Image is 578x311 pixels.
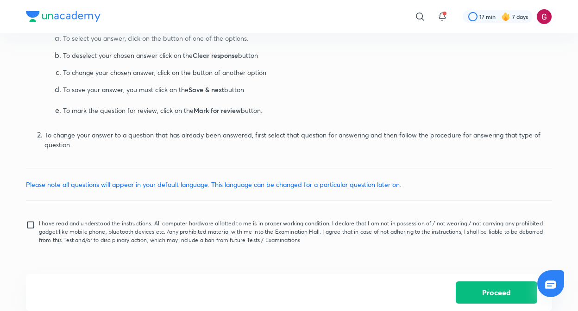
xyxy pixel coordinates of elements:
[44,130,552,149] p: To change your answer to a question that has already been answered, first select that question fo...
[188,85,224,94] span: Save & next
[194,106,241,115] span: Mark for review
[456,281,537,304] button: Proceed
[26,180,552,189] p: Please note all questions will appear in your default language. This language can be changed for ...
[63,33,552,43] p: To select you answer, click on the button of one of the options.
[26,11,101,22] img: Company Logo
[39,219,545,244] p: I have read and understood the instructions. All computer hardware allotted to me is in proper wo...
[63,106,552,115] p: To mark the question for review, click on the button.
[63,50,552,60] p: To deselect your chosen answer click on the button
[536,9,552,25] img: Gargi Goswami
[63,85,552,94] p: To save your answer, you must click on the button
[193,51,238,60] span: Clear response
[501,12,510,21] img: streak
[63,68,552,77] p: To change your chosen answer, click on the button of another option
